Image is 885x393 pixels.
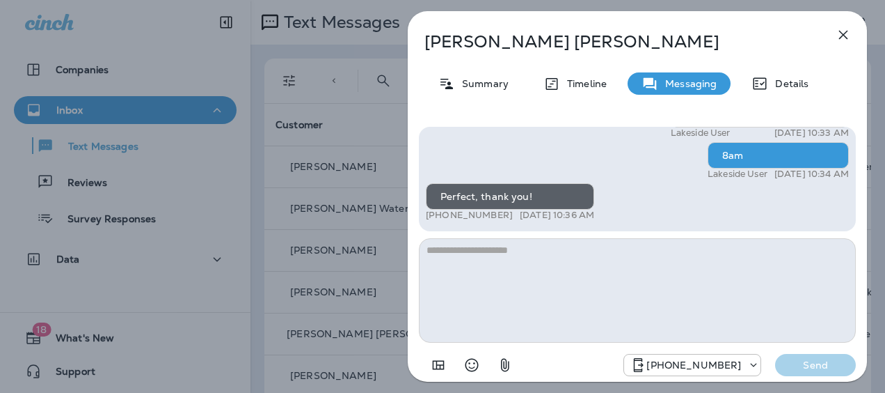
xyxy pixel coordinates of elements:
[424,351,452,379] button: Add in a premade template
[708,142,849,169] div: 8am
[424,32,804,52] p: [PERSON_NAME] [PERSON_NAME]
[560,78,607,89] p: Timeline
[624,357,760,373] div: +1 (928) 232-1970
[768,78,808,89] p: Details
[426,183,594,210] div: Perfect, thank you!
[708,169,767,180] p: Lakeside User
[646,360,741,371] p: [PHONE_NUMBER]
[671,128,731,139] p: Lakeside User
[774,169,849,180] p: [DATE] 10:34 AM
[455,78,509,89] p: Summary
[426,210,513,221] p: [PHONE_NUMBER]
[658,78,717,89] p: Messaging
[774,128,849,139] p: [DATE] 10:33 AM
[458,351,486,379] button: Select an emoji
[520,210,594,221] p: [DATE] 10:36 AM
